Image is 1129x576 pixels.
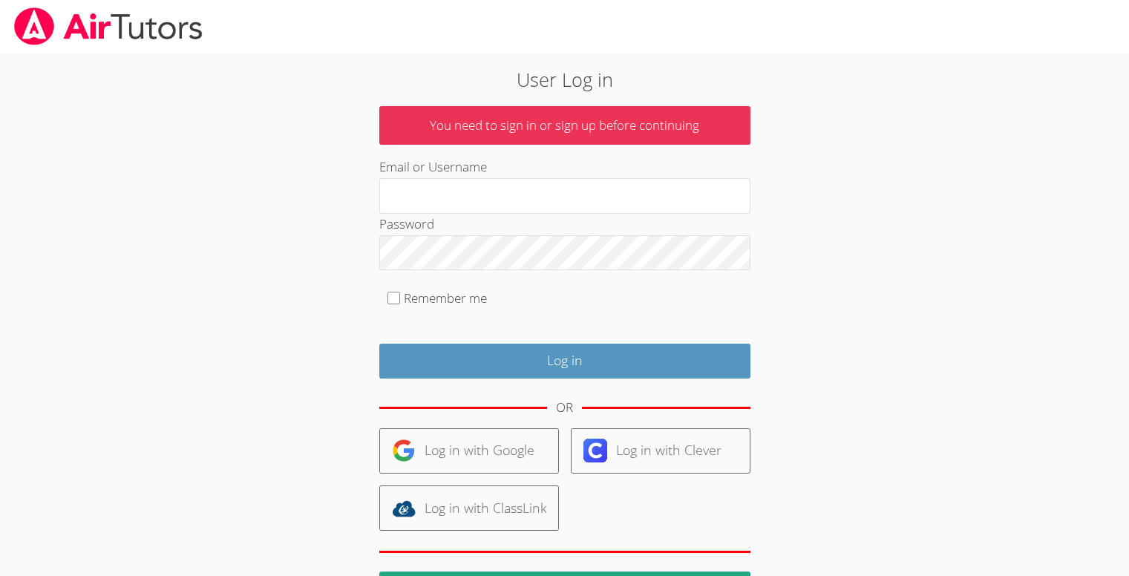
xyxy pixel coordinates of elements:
h2: User Log in [260,65,869,94]
label: Password [379,215,434,232]
img: airtutors_banner-c4298cdbf04f3fff15de1276eac7730deb9818008684d7c2e4769d2f7ddbe033.png [13,7,204,45]
p: You need to sign in or sign up before continuing [379,106,750,145]
input: Log in [379,344,750,379]
label: Remember me [404,289,487,307]
a: Log in with Clever [571,428,750,474]
img: google-logo-50288ca7cdecda66e5e0955fdab243c47b7ad437acaf1139b6f446037453330a.svg [392,439,416,462]
img: clever-logo-6eab21bc6e7a338710f1a6ff85c0baf02591cd810cc4098c63d3a4b26e2feb20.svg [583,439,607,462]
a: Log in with Google [379,428,559,474]
div: OR [556,397,573,419]
img: classlink-logo-d6bb404cc1216ec64c9a2012d9dc4662098be43eaf13dc465df04b49fa7ab582.svg [392,497,416,520]
label: Email or Username [379,158,487,175]
a: Log in with ClassLink [379,485,559,531]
